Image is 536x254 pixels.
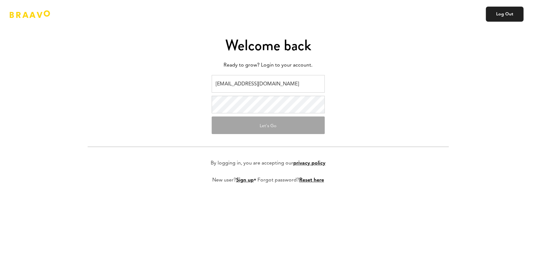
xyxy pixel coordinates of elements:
p: New user? • Forgot password? [212,176,324,184]
button: Let's Go [212,116,325,134]
input: Email [212,75,325,93]
a: Sign up [236,178,254,183]
span: Welcome back [225,35,311,56]
a: Reset here [299,178,324,183]
span: Support [13,4,36,10]
p: Ready to grow? Login to your account. [88,61,449,70]
a: privacy policy [293,161,325,166]
a: Log Out [486,7,523,22]
p: By logging in, you are accepting our [211,159,325,167]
